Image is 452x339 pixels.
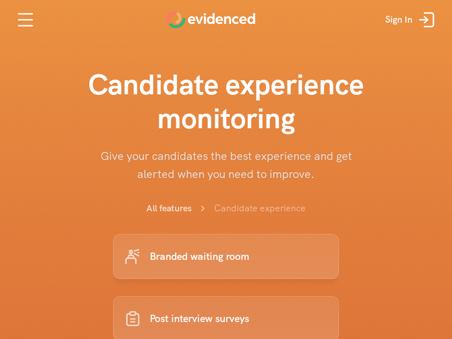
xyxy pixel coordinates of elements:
[150,311,249,327] p: Post interview surveys
[113,234,339,279] a: Branded waiting room
[377,3,446,37] a: Sign In
[150,249,249,265] p: Branded waiting room
[85,147,367,183] p: Give your candidates the best experience and get alerted when you need to improve.
[167,11,255,28] a: Home
[214,201,306,216] p: Candidate experience
[385,12,412,27] p: Sign In
[17,68,435,136] h1: Candidate experience monitoring
[146,202,192,214] a: All features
